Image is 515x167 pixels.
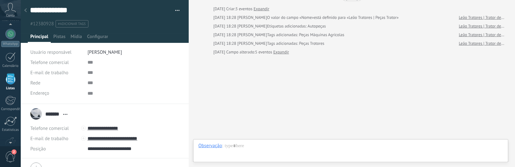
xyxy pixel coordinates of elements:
[254,6,269,12] a: Expandir
[30,47,83,57] div: Usuário responsável
[213,49,225,55] font: [DATE]
[6,86,15,91] font: Listas
[255,49,272,55] font: 5 eventos
[213,32,236,37] font: [DATE] 18:28
[30,70,68,76] font: E-mail de trabalho
[13,150,15,154] font: 2
[71,34,82,43] span: Mídia
[30,57,69,68] button: Telefone comercial
[30,78,83,88] div: Rede
[222,143,223,149] font: :
[30,68,68,78] button: E-mail de trabalho
[237,23,267,29] font: [PERSON_NAME]
[226,6,236,12] font: Criar:
[459,23,512,29] font: Leão Tratores | Trator de peças
[459,40,505,47] a: Leão Tratores | Trator de peças
[237,23,267,29] span: Anaivania Cardoso
[235,6,252,12] font: 3 eventos
[30,123,69,133] button: Telefone comercial
[30,146,46,152] font: Posição
[273,49,289,55] a: Expandir
[459,32,505,38] a: Leão Tratores | Trator de peças
[30,34,48,40] font: Principal
[213,15,236,20] font: [DATE] 18:28
[237,41,267,46] font: [PERSON_NAME]
[30,60,69,66] font: Telefone comercial
[213,6,225,12] font: [DATE]
[237,32,267,37] font: [PERSON_NAME]
[53,34,65,40] font: Pistas
[267,32,345,37] font: Tags adicionadas: Peças Máquinas Agrícolas
[53,34,65,43] span: Pistas
[30,144,83,154] div: Posição
[87,34,108,40] font: Configurar
[30,133,68,144] button: E-mail de trabalho
[30,90,49,96] font: Endereço
[30,80,41,86] font: Rede
[30,88,83,98] div: Endereço
[459,15,512,20] font: Leão Tratores | Trator de peças
[213,41,236,46] font: [DATE] 18:28
[237,41,267,46] span: Anaivania Cardoso
[267,23,326,29] font: Etiquetas adicionadas: Autopeças
[2,128,19,132] font: Estatísticas
[267,41,324,46] font: Tags adicionadas: Peças Trotores
[30,34,48,43] span: Principal
[30,49,72,55] font: Usuário responsável
[58,22,86,26] font: #adicionar tags
[1,107,26,111] font: Correspondência
[71,34,82,40] font: Mídia
[213,23,236,29] font: [DATE] 18:28
[226,49,255,55] font: Campo alterado:
[6,13,15,18] font: Conta
[87,34,108,43] span: Configurar
[459,41,512,46] font: Leão Tratores | Trator de peças
[314,15,398,20] font: está definido para «Leão Tratores | Peças Trator»
[267,15,314,20] font: O valor do campo «Nome»
[237,15,267,20] span: Anaivania Cardoso
[87,49,122,55] font: [PERSON_NAME]
[237,15,267,20] font: [PERSON_NAME]
[459,23,505,29] a: Leão Tratores | Trator de peças
[3,42,18,46] font: WhatsApp
[2,64,18,68] font: Calendário
[254,6,269,12] font: Expandir
[459,32,512,37] font: Leão Tratores | Trator de peças
[30,136,68,142] font: E-mail de trabalho
[459,14,505,21] a: Leão Tratores | Trator de peças
[30,21,54,27] font: #12380928
[30,125,69,131] font: Telefone comercial
[237,32,267,37] span: Anaivania Cardoso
